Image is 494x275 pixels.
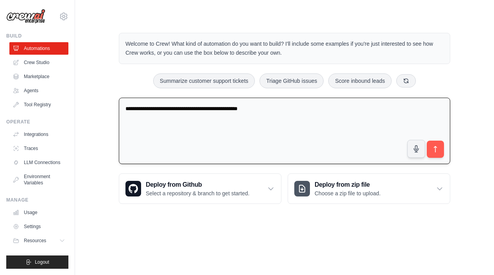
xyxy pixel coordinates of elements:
a: Automations [9,42,68,55]
a: Agents [9,84,68,97]
p: Choose a zip file to upload. [315,189,381,197]
button: Logout [6,255,68,269]
span: Resources [24,237,46,244]
a: Traces [9,142,68,155]
button: Resources [9,234,68,247]
div: Build [6,33,68,39]
a: Tool Registry [9,98,68,111]
button: Score inbound leads [328,73,392,88]
h3: Deploy from zip file [315,180,381,189]
a: Crew Studio [9,56,68,69]
h3: Deploy from Github [146,180,249,189]
a: LLM Connections [9,156,68,169]
iframe: Chat Widget [455,237,494,275]
img: Logo [6,9,45,24]
a: Environment Variables [9,170,68,189]
button: Summarize customer support tickets [153,73,255,88]
div: Operate [6,119,68,125]
a: Marketplace [9,70,68,83]
span: Logout [35,259,49,265]
button: Triage GitHub issues [260,73,324,88]
p: Welcome to Crew! What kind of automation do you want to build? I'll include some examples if you'... [125,39,444,57]
p: Select a repository & branch to get started. [146,189,249,197]
a: Integrations [9,128,68,141]
a: Settings [9,220,68,233]
div: Manage [6,197,68,203]
a: Usage [9,206,68,219]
